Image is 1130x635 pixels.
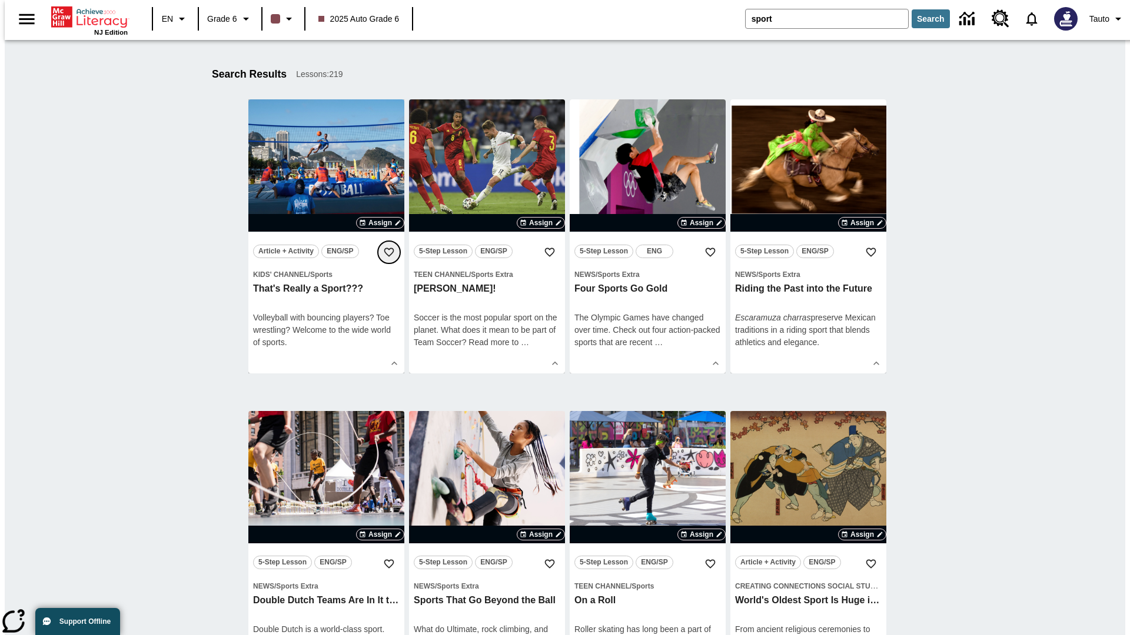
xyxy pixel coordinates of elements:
span: Assign [368,529,392,540]
span: Lessons : 219 [296,68,343,81]
span: ENG/SP [480,245,507,258]
span: Article + Activity [258,245,314,258]
span: / [596,270,597,279]
a: Home [51,5,128,29]
button: Add to Favorites [378,242,400,263]
span: Assign [529,218,553,228]
button: Show Details [868,355,885,372]
span: ENG/SP [809,556,835,569]
div: lesson details [248,99,404,373]
button: Add to Favorites [700,242,721,263]
input: search field [746,9,908,28]
span: Topic: Creating Connections Social Studies/World History II [735,580,882,592]
button: Assign Choose Dates [838,529,886,540]
span: 5-Step Lesson [258,556,307,569]
span: … [521,337,529,347]
span: Creating Connections Social Studies [735,582,887,590]
button: Article + Activity [735,556,801,569]
span: Assign [850,529,874,540]
span: Topic: News/Sports Extra [574,268,721,280]
span: Teen Channel [574,582,630,590]
h3: G-O-O-A-L! [414,283,560,295]
span: Sports Extra [471,270,513,279]
button: Support Offline [35,608,120,635]
button: ENG/SP [321,245,359,258]
button: 5-Step Lesson [574,556,633,569]
button: Add to Favorites [539,242,560,263]
span: Sports Extra [437,582,478,590]
div: Soccer is the most popular sport on the planet. What does it mean to be part of Team Soccer? Read... [414,312,560,349]
button: Assign Choose Dates [517,217,565,229]
button: Profile/Settings [1085,8,1130,29]
span: Assign [690,529,713,540]
span: ENG/SP [480,556,507,569]
span: 2025 Auto Grade 6 [318,13,400,25]
span: Topic: News/Sports Extra [253,580,400,592]
span: ENG [647,245,662,258]
button: Add to Favorites [700,553,721,574]
span: Topic: Teen Channel/Sports Extra [414,268,560,280]
a: Data Center [952,3,985,35]
span: / [630,582,632,590]
button: 5-Step Lesson [414,556,473,569]
span: / [274,582,276,590]
img: Avatar [1054,7,1078,31]
button: Select a new avatar [1047,4,1085,34]
div: The Olympic Games have changed over time. Check out four action-packed sports that are recent [574,312,721,349]
span: ENG/SP [327,245,353,258]
span: 5-Step Lesson [419,245,467,258]
span: Assign [850,218,874,228]
button: Assign Choose Dates [677,217,726,229]
button: Class color is dark brown. Change class color [266,8,301,29]
span: 5-Step Lesson [580,556,628,569]
span: / [435,582,437,590]
span: Assign [368,218,392,228]
span: Sports Extra [276,582,318,590]
em: Escaramuza charras [735,313,810,322]
button: Language: EN, Select a language [157,8,194,29]
button: Assign Choose Dates [517,529,565,540]
h3: World's Oldest Sport Is Huge in Japan [735,594,882,607]
a: Notifications [1016,4,1047,34]
span: Teen Channel [414,270,469,279]
p: preserve Mexican traditions in a riding sport that blends athletics and elegance. [735,312,882,349]
button: ENG/SP [796,245,834,258]
button: Assign Choose Dates [838,217,886,229]
span: Assign [690,218,713,228]
h3: Double Dutch Teams Are In It to Win It [253,594,400,607]
div: lesson details [409,99,565,373]
button: Open side menu [9,2,44,36]
button: Show Details [707,355,724,372]
span: 5-Step Lesson [419,556,467,569]
button: Show Details [546,355,564,372]
span: News [574,270,596,279]
h3: Four Sports Go Gold [574,283,721,295]
button: Add to Favorites [378,553,400,574]
span: Topic: News/Sports Extra [414,580,560,592]
button: Show Details [385,355,403,372]
button: Add to Favorites [539,553,560,574]
span: / [308,270,310,279]
span: Sports [310,270,333,279]
button: Article + Activity [253,245,319,258]
button: Add to Favorites [860,242,882,263]
span: News [735,270,756,279]
span: / [469,270,471,279]
span: Sports [632,582,654,590]
a: Resource Center, Will open in new tab [985,3,1016,35]
span: Assign [529,529,553,540]
button: Assign Choose Dates [356,529,404,540]
button: ENG/SP [636,556,673,569]
span: 5-Step Lesson [740,245,789,258]
div: lesson details [730,99,886,373]
span: ENG/SP [641,556,667,569]
h3: Riding the Past into the Future [735,283,882,295]
span: EN [162,13,173,25]
h3: Sports That Go Beyond the Ball [414,594,560,607]
button: Assign Choose Dates [677,529,726,540]
h3: On a Roll [574,594,721,607]
div: Home [51,4,128,36]
span: Kids' Channel [253,270,308,279]
button: Grade: Grade 6, Select a grade [202,8,258,29]
h3: That's Really a Sport??? [253,283,400,295]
